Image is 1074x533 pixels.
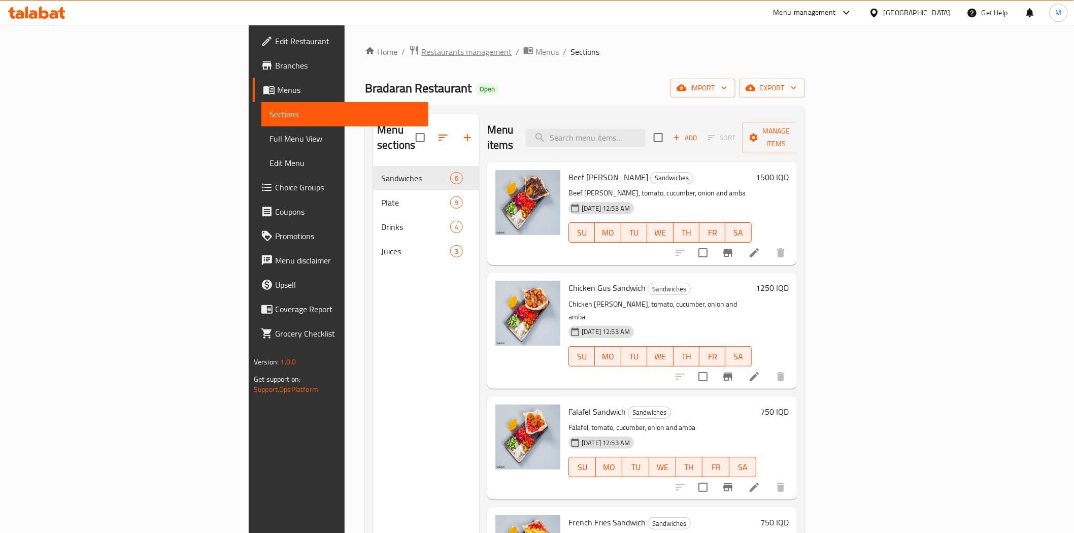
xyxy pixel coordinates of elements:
[476,85,499,93] span: Open
[526,129,646,147] input: search
[487,122,514,153] h2: Menu items
[647,346,673,367] button: WE
[573,460,592,475] span: SU
[729,457,756,477] button: SA
[451,174,462,183] span: 6
[451,198,462,208] span: 9
[516,46,519,58] li: /
[573,349,591,364] span: SU
[455,125,480,150] button: Add section
[451,222,462,232] span: 4
[568,515,646,530] span: French Fries Sandwich
[760,405,789,419] h6: 750 IQD
[275,230,420,242] span: Promotions
[884,7,951,18] div: [GEOGRAPHIC_DATA]
[270,108,420,120] span: Sections
[381,172,450,184] span: Sandwiches
[1056,7,1062,18] span: M
[707,460,725,475] span: FR
[568,298,752,323] p: Chicken [PERSON_NAME], tomato, cucumber, onion and amba
[678,349,695,364] span: TH
[568,421,756,434] p: Falafel, tomato, cucumber, onion and amba
[253,78,428,102] a: Menus
[648,517,691,529] div: Sandwiches
[568,457,596,477] button: SU
[450,245,463,257] div: items
[578,438,634,448] span: [DATE] 12:53 AM
[381,245,450,257] div: Juices
[651,225,669,240] span: WE
[381,196,450,209] span: Plate
[373,162,479,268] nav: Menu sections
[692,242,714,263] span: Select to update
[568,280,646,295] span: Chicken Gus Sandwich
[381,221,450,233] span: Drinks
[680,460,699,475] span: TH
[716,241,740,265] button: Branch-specific-item
[261,126,428,151] a: Full Menu View
[649,457,676,477] button: WE
[699,222,725,243] button: FR
[674,222,699,243] button: TH
[373,166,479,190] div: Sandwiches6
[702,457,729,477] button: FR
[701,130,743,146] span: Select section first
[568,404,626,419] span: Falafel Sandwich
[563,46,566,58] li: /
[650,172,693,184] div: Sandwiches
[253,248,428,273] a: Menu disclaimer
[365,45,804,58] nav: breadcrumb
[570,46,599,58] span: Sections
[253,29,428,53] a: Edit Restaurant
[740,79,805,97] button: export
[573,225,591,240] span: SU
[261,102,428,126] a: Sections
[275,327,420,340] span: Grocery Checklist
[751,125,802,150] span: Manage items
[621,346,647,367] button: TU
[703,349,721,364] span: FR
[653,460,672,475] span: WE
[275,181,420,193] span: Choice Groups
[599,225,617,240] span: MO
[729,225,747,240] span: SA
[678,225,695,240] span: TH
[578,204,634,213] span: [DATE] 12:53 AM
[625,225,643,240] span: TU
[626,460,645,475] span: TU
[253,224,428,248] a: Promotions
[450,196,463,209] div: items
[716,364,740,389] button: Branch-specific-item
[568,170,648,185] span: Beef [PERSON_NAME]
[625,349,643,364] span: TU
[674,346,699,367] button: TH
[275,35,420,47] span: Edit Restaurant
[621,222,647,243] button: TU
[676,457,703,477] button: TH
[716,475,740,499] button: Branch-specific-item
[748,481,760,493] a: Edit menu item
[410,127,431,148] span: Select all sections
[523,45,559,58] a: Menus
[729,349,747,364] span: SA
[253,273,428,297] a: Upsell
[622,457,649,477] button: TU
[275,279,420,291] span: Upsell
[647,222,673,243] button: WE
[756,170,789,184] h6: 1500 IQD
[648,518,690,529] span: Sandwiches
[768,475,793,499] button: delete
[373,215,479,239] div: Drinks4
[699,346,725,367] button: FR
[450,172,463,184] div: items
[253,53,428,78] a: Branches
[725,222,751,243] button: SA
[648,283,690,295] span: Sandwiches
[281,355,296,369] span: 1.0.0
[651,349,669,364] span: WE
[450,221,463,233] div: items
[774,7,836,19] div: Menu-management
[672,132,699,144] span: Add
